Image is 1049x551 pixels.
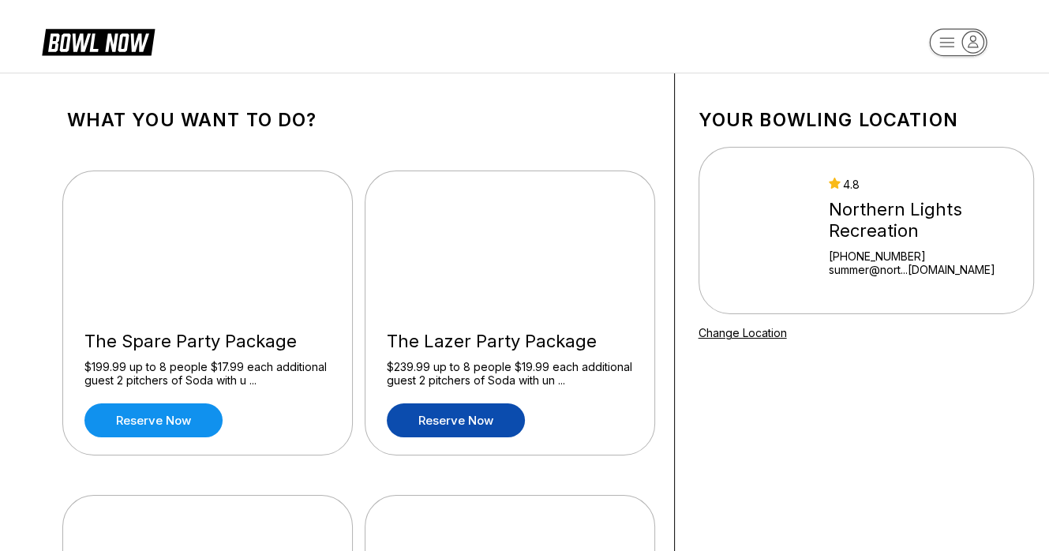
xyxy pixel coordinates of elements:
a: Change Location [699,326,787,339]
img: The Lazer Party Package [365,171,656,313]
h1: Your bowling location [699,109,1034,131]
div: $199.99 up to 8 people $17.99 each additional guest 2 pitchers of Soda with u ... [84,360,331,388]
h1: What you want to do? [67,109,650,131]
img: Northern Lights Recreation [720,171,815,290]
img: The Spare Party Package [63,171,354,313]
div: [PHONE_NUMBER] [829,249,1012,263]
div: 4.8 [829,178,1012,191]
div: Northern Lights Recreation [829,199,1012,242]
a: Reserve now [387,403,525,437]
div: The Spare Party Package [84,331,331,352]
a: summer@nort...[DOMAIN_NAME] [829,263,1012,276]
div: $239.99 up to 8 people $19.99 each additional guest 2 pitchers of Soda with un ... [387,360,633,388]
a: Reserve now [84,403,223,437]
div: The Lazer Party Package [387,331,633,352]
